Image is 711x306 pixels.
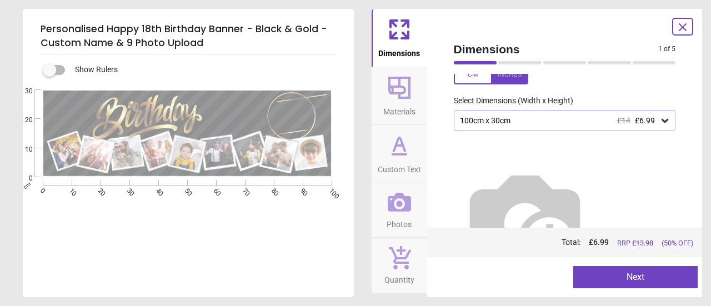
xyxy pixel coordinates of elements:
span: RRP [617,238,653,248]
button: Materials [372,67,427,125]
div: Show Rulers [49,63,354,77]
button: Next [573,266,698,288]
span: Materials [383,101,415,118]
span: £6.99 [635,116,655,125]
button: Quantity [372,238,427,293]
span: £ 13.98 [632,239,653,247]
span: Photos [387,214,412,230]
span: 1 of 5 [658,44,675,54]
span: Dimensions [378,43,420,59]
label: Select Dimensions (Width x Height) [445,96,573,107]
span: 6.99 [593,238,609,247]
span: Quantity [384,269,414,286]
div: Total: [453,237,694,248]
span: 20 [12,116,33,125]
span: 30 [12,87,33,96]
button: Photos [372,183,427,238]
span: cm [22,180,32,190]
span: (50% OFF) [662,238,693,248]
button: Dimensions [372,9,427,67]
span: £ [589,237,609,248]
img: Helper for size comparison [454,149,596,291]
span: 0 [12,174,33,183]
span: Dimensions [454,41,659,57]
h5: Personalised Happy 18th Birthday Banner - Black & Gold - Custom Name & 9 Photo Upload [41,18,336,54]
span: 10 [12,145,33,154]
span: Custom Text [378,159,421,175]
span: £14 [617,116,630,125]
button: Custom Text [372,125,427,183]
div: 100cm x 30cm [459,116,660,126]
